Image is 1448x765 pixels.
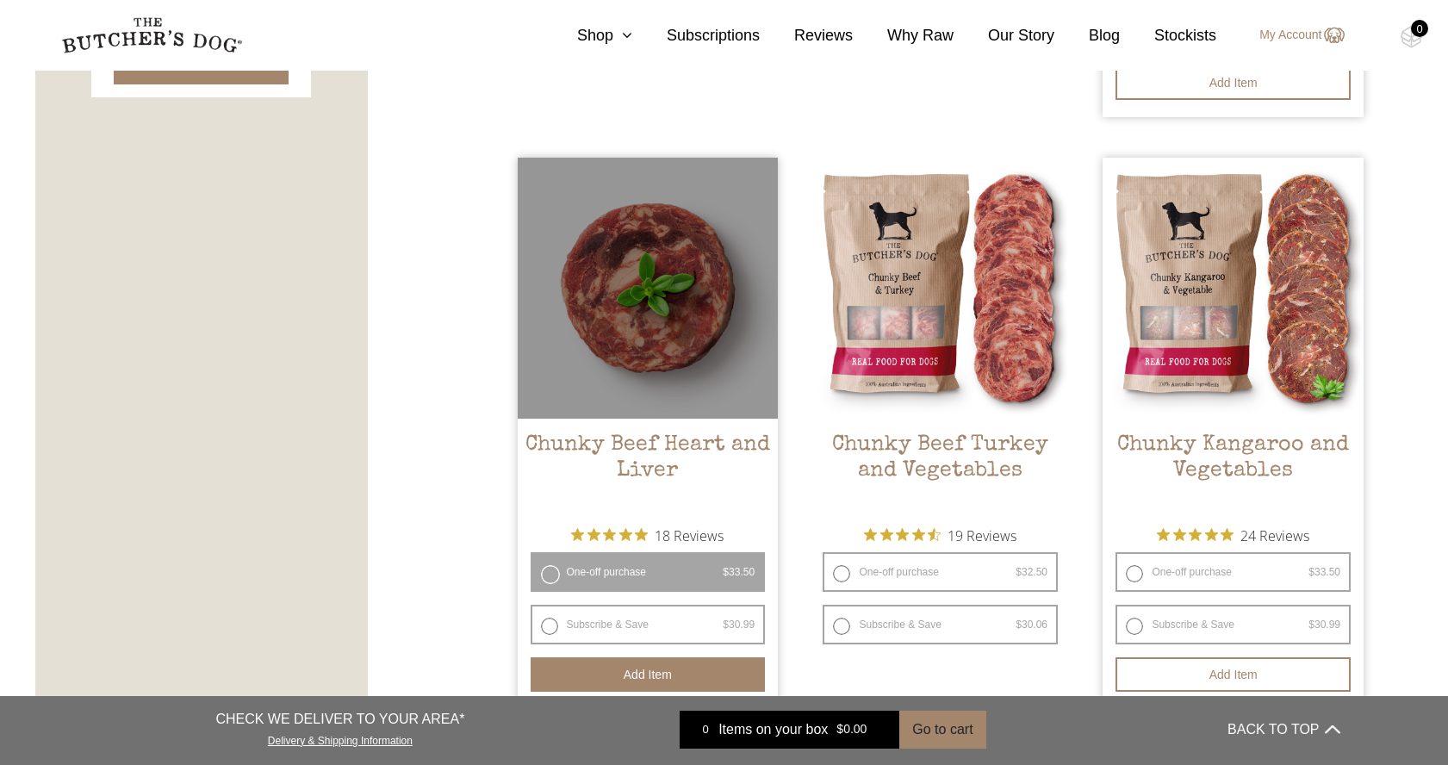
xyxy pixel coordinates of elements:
bdi: 30.99 [723,619,755,631]
button: Rated 4.9 out of 5 stars from 18 reviews. Jump to reviews. [571,522,724,548]
span: $ [723,619,729,631]
a: Stockists [1120,24,1216,47]
label: One-off purchase [1116,552,1351,592]
button: Go to cart [899,711,985,749]
label: Subscribe & Save [1116,605,1351,644]
img: TBD_Cart-Empty.png [1401,26,1422,48]
h2: Chunky Kangaroo and Vegetables [1103,432,1364,513]
a: Delivery & Shipping Information [268,731,413,747]
button: Rated 4.7 out of 5 stars from 19 reviews. Jump to reviews. [864,522,1016,548]
a: Shop [543,24,632,47]
button: BACK TO TOP [1227,709,1339,750]
div: 0 [1411,20,1428,37]
h2: Chunky Beef Heart and Liver [518,432,779,513]
button: Add item [1116,65,1351,100]
button: Add item [1116,657,1351,692]
p: CHECK WE DELIVER TO YOUR AREA* [215,709,464,730]
span: $ [1308,566,1314,578]
span: $ [1308,619,1314,631]
span: $ [723,566,729,578]
label: Subscribe & Save [823,605,1058,644]
span: Items on your box [718,719,828,740]
button: Add item [531,657,766,692]
a: My Account [1242,25,1344,46]
bdi: 33.50 [1308,566,1340,578]
span: $ [1016,619,1022,631]
a: Why Raw [853,24,954,47]
a: Chunky Kangaroo and VegetablesChunky Kangaroo and Vegetables [1103,158,1364,513]
span: 19 Reviews [948,522,1016,548]
bdi: 30.06 [1016,619,1047,631]
label: Subscribe & Save [531,605,766,644]
div: 0 [693,721,718,738]
bdi: 33.50 [723,566,755,578]
span: $ [1016,566,1022,578]
a: Our Story [954,24,1054,47]
a: 0 Items on your box $0.00 [680,711,899,749]
img: Chunky Beef Turkey and Vegetables [810,158,1071,419]
label: One-off purchase [531,552,766,592]
a: Chunky Beef Turkey and VegetablesChunky Beef Turkey and Vegetables [810,158,1071,513]
span: 24 Reviews [1240,522,1309,548]
bdi: 30.99 [1308,619,1340,631]
bdi: 32.50 [1016,566,1047,578]
a: Chunky Beef Heart and Liver [518,158,779,513]
button: Rated 4.8 out of 5 stars from 24 reviews. Jump to reviews. [1157,522,1309,548]
bdi: 0.00 [836,723,867,737]
label: One-off purchase [823,552,1058,592]
h2: Chunky Beef Turkey and Vegetables [810,432,1071,513]
span: 18 Reviews [655,522,724,548]
a: Reviews [760,24,853,47]
a: Subscriptions [632,24,760,47]
a: Blog [1054,24,1120,47]
img: Chunky Kangaroo and Vegetables [1103,158,1364,419]
span: $ [836,723,843,737]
